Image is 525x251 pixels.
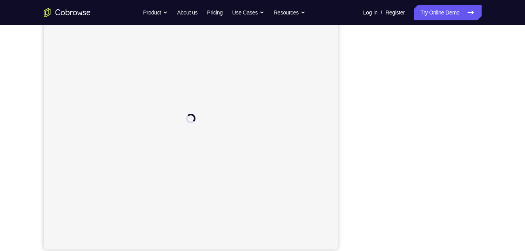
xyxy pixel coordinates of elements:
a: Register [385,5,405,20]
a: Try Online Demo [414,5,481,20]
button: Resources [274,5,305,20]
span: / [381,8,382,17]
a: Pricing [207,5,222,20]
button: Product [143,5,168,20]
a: Log In [363,5,378,20]
a: Go to the home page [44,8,91,17]
button: Use Cases [232,5,264,20]
a: About us [177,5,197,20]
